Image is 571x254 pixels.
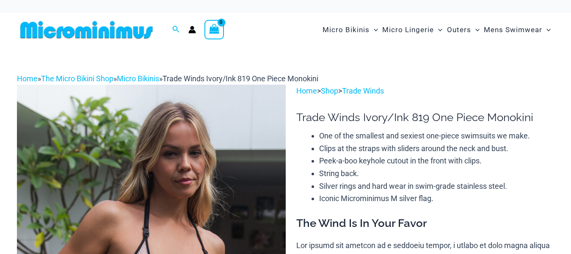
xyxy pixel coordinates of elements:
span: Menu Toggle [471,19,480,41]
li: Iconic Microminimus M silver flag. [319,192,554,205]
a: The Micro Bikini Shop [41,74,113,83]
p: > > [296,85,554,97]
nav: Site Navigation [319,16,554,44]
img: MM SHOP LOGO FLAT [17,20,156,39]
span: Outers [447,19,471,41]
a: OutersMenu ToggleMenu Toggle [445,17,482,43]
li: Clips at the straps with sliders around the neck and bust. [319,142,554,155]
a: Trade Winds [342,86,384,95]
span: » » » [17,74,318,83]
a: Micro BikinisMenu ToggleMenu Toggle [320,17,380,43]
a: Shop [321,86,338,95]
li: String back. [319,167,554,180]
li: Silver rings and hard wear in swim-grade stainless steel. [319,180,554,193]
span: Micro Lingerie [382,19,434,41]
span: Micro Bikinis [323,19,370,41]
span: Mens Swimwear [484,19,542,41]
a: Mens SwimwearMenu ToggleMenu Toggle [482,17,553,43]
span: Menu Toggle [542,19,551,41]
a: Micro LingerieMenu ToggleMenu Toggle [380,17,444,43]
a: Home [17,74,38,83]
h3: The Wind Is In Your Favor [296,216,554,231]
a: Home [296,86,317,95]
a: Account icon link [188,26,196,33]
a: Search icon link [172,25,180,35]
a: View Shopping Cart, empty [204,20,224,39]
li: One of the smallest and sexiest one-piece swimsuits we make. [319,130,554,142]
span: Menu Toggle [370,19,378,41]
li: Peek-a-boo keyhole cutout in the front with clips. [319,155,554,167]
a: Micro Bikinis [117,74,159,83]
span: Trade Winds Ivory/Ink 819 One Piece Monokini [163,74,318,83]
h1: Trade Winds Ivory/Ink 819 One Piece Monokini [296,111,554,124]
span: Menu Toggle [434,19,442,41]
